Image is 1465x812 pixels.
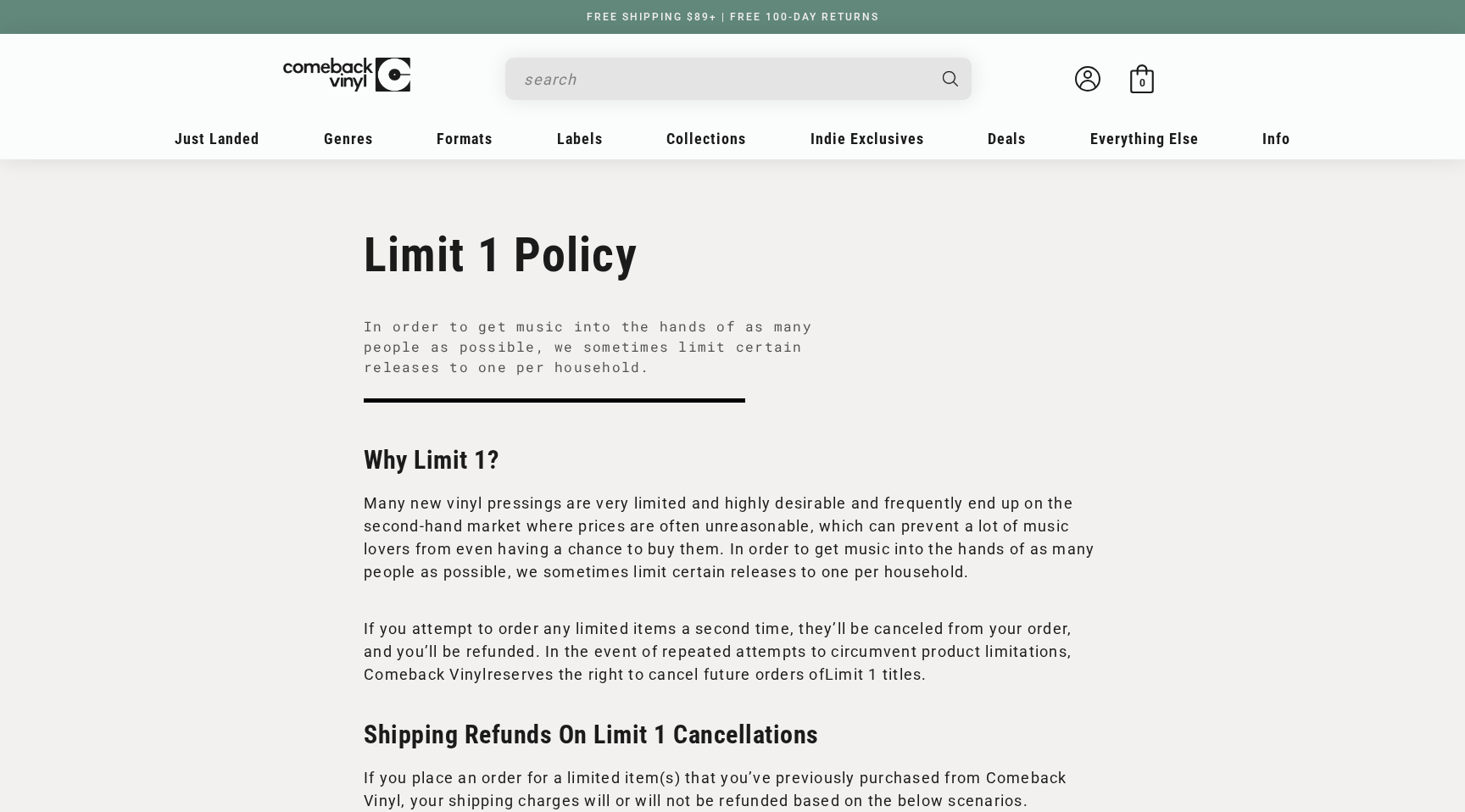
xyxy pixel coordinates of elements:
span: Formats [437,130,493,147]
p: In order to get music into the hands of as many people as possible, we sometimes limit certain re... [364,316,851,377]
span: reserves the right to cancel future orders of [487,665,825,683]
span: 0 [1139,76,1145,89]
p: Many new vinyl pressings are very limited and highly desirable and frequently end up on the secon... [364,492,1101,583]
span: Deals [988,130,1026,147]
input: search [524,62,926,97]
span: Info [1262,130,1290,147]
div: Search [505,58,972,100]
span: Just Landed [175,130,259,147]
p: If you attempt to order any limited items a second time, they’ll be canceled from your order, and... [364,617,1101,686]
span: Everything Else [1090,130,1199,147]
span: Collections [666,130,746,147]
button: Search [928,58,974,100]
span: Indie Exclusives [810,130,924,147]
span: Labels [557,130,603,147]
h2: Shipping Refunds On Limit 1 Cancellations [364,720,1101,749]
h2: Why Limit 1? [364,445,1101,475]
a: FREE SHIPPING $89+ | FREE 100-DAY RETURNS [570,11,896,23]
h1: Limit 1 Policy [364,227,1101,283]
p: If you place an order for a limited item(s) that you’ve previously purchased from Comeback Vinyl,... [364,766,1101,812]
span: Genres [324,130,373,147]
